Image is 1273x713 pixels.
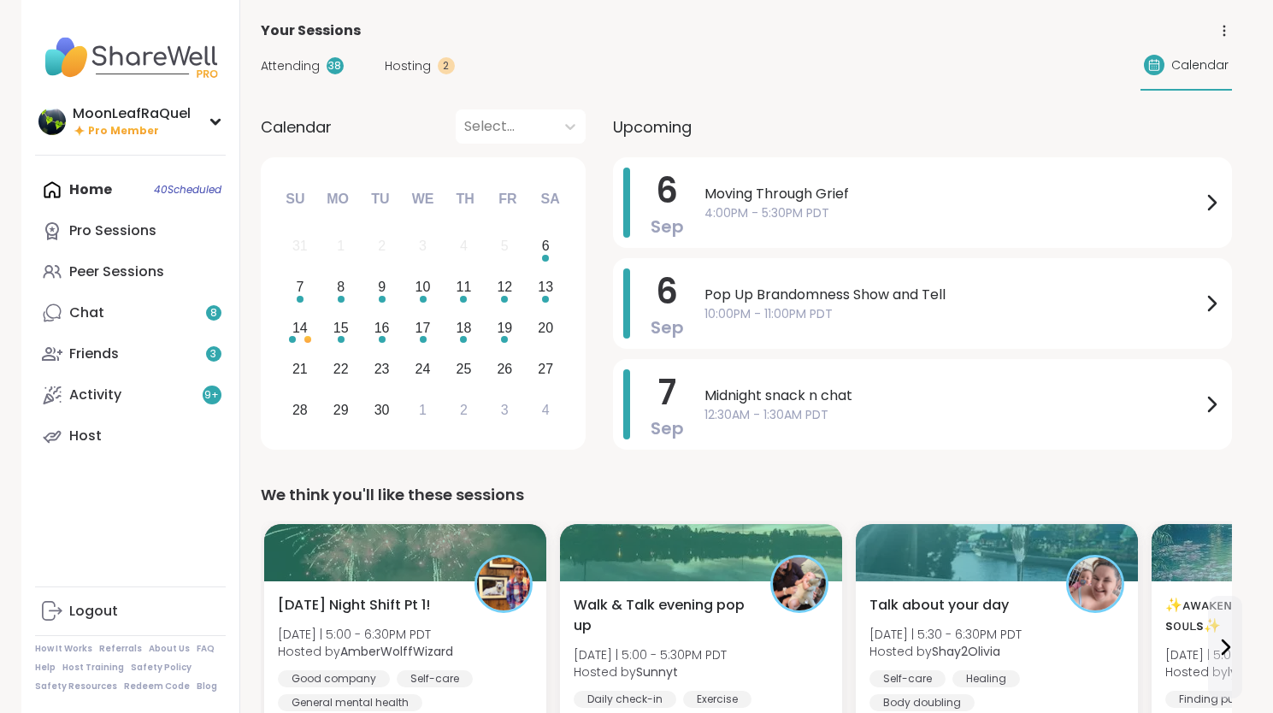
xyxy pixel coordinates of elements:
span: 3 [210,347,216,362]
div: Chat [69,303,104,322]
span: 10:00PM - 11:00PM PDT [704,305,1201,323]
div: 22 [333,357,349,380]
span: Sep [651,416,684,440]
span: [DATE] | 5:30 - 6:30PM PDT [869,626,1022,643]
div: Choose Friday, September 19th, 2025 [486,310,523,347]
span: 4:00PM - 5:30PM PDT [704,204,1201,222]
a: Friends3 [35,333,226,374]
div: 16 [374,316,390,339]
span: Moving Through Grief [704,184,1201,204]
div: 1 [419,398,427,421]
div: Self-care [397,670,473,687]
div: Choose Saturday, September 20th, 2025 [527,310,564,347]
div: 2 [378,234,386,257]
div: 3 [501,398,509,421]
div: Choose Thursday, September 25th, 2025 [445,351,482,387]
div: 2 [460,398,468,421]
div: 18 [457,316,472,339]
span: Hosted by [574,663,727,681]
div: 29 [333,398,349,421]
div: Choose Monday, September 22nd, 2025 [322,351,359,387]
a: Pro Sessions [35,210,226,251]
a: About Us [149,643,190,655]
div: Choose Saturday, September 6th, 2025 [527,228,564,265]
div: Choose Friday, September 12th, 2025 [486,269,523,306]
div: 17 [415,316,431,339]
div: Th [446,180,484,218]
a: Logout [35,591,226,632]
a: Chat8 [35,292,226,333]
div: 7 [296,275,304,298]
b: AmberWolffWizard [340,643,453,660]
span: Pro Member [88,124,159,138]
div: Pro Sessions [69,221,156,240]
div: Choose Friday, October 3rd, 2025 [486,392,523,428]
span: 12:30AM - 1:30AM PDT [704,406,1201,424]
div: Exercise [683,691,751,708]
div: Choose Saturday, September 13th, 2025 [527,269,564,306]
a: Redeem Code [124,681,190,692]
div: Choose Tuesday, September 9th, 2025 [363,269,400,306]
div: Not available Tuesday, September 2nd, 2025 [363,228,400,265]
div: 5 [501,234,509,257]
b: Sunnyt [636,663,678,681]
span: Hosted by [869,643,1022,660]
img: ShareWell Nav Logo [35,27,226,87]
div: Healing [952,670,1020,687]
div: Fr [489,180,527,218]
span: 6 [656,268,678,315]
div: 26 [497,357,512,380]
div: Choose Saturday, September 27th, 2025 [527,351,564,387]
span: Hosting [385,57,431,75]
div: Choose Tuesday, September 23rd, 2025 [363,351,400,387]
div: 9 [378,275,386,298]
div: Choose Wednesday, September 10th, 2025 [404,269,441,306]
div: Friends [69,345,119,363]
div: Not available Wednesday, September 3rd, 2025 [404,228,441,265]
div: Choose Sunday, September 14th, 2025 [282,310,319,347]
div: Host [69,427,102,445]
div: Logout [69,602,118,621]
div: We think you'll like these sessions [261,483,1232,507]
div: Su [276,180,314,218]
span: Walk & Talk evening pop up [574,595,751,636]
div: 15 [333,316,349,339]
div: Tu [362,180,399,218]
div: Daily check-in [574,691,676,708]
a: Activity9+ [35,374,226,415]
div: 25 [457,357,472,380]
div: Choose Tuesday, September 16th, 2025 [363,310,400,347]
a: Peer Sessions [35,251,226,292]
img: Sunnyt [773,557,826,610]
div: 19 [497,316,512,339]
div: Choose Sunday, September 7th, 2025 [282,269,319,306]
div: Choose Wednesday, October 1st, 2025 [404,392,441,428]
div: Choose Tuesday, September 30th, 2025 [363,392,400,428]
div: 13 [538,275,553,298]
div: Choose Monday, September 8th, 2025 [322,269,359,306]
a: Referrals [99,643,142,655]
div: Activity [69,386,121,404]
span: Your Sessions [261,21,361,41]
div: 10 [415,275,431,298]
div: Self-care [869,670,946,687]
div: 11 [457,275,472,298]
div: 28 [292,398,308,421]
div: 6 [542,234,550,257]
a: Safety Policy [131,662,192,674]
span: [DATE] Night Shift Pt 1! [278,595,430,616]
div: 3 [419,234,427,257]
span: Upcoming [613,115,692,138]
div: month 2025-09 [280,226,566,430]
a: Blog [197,681,217,692]
div: MoonLeafRaQuel [73,104,191,123]
span: Calendar [1171,56,1229,74]
div: Not available Thursday, September 4th, 2025 [445,228,482,265]
div: Peer Sessions [69,262,164,281]
img: AmberWolffWizard [477,557,530,610]
span: Talk about your day [869,595,1009,616]
div: Choose Sunday, September 28th, 2025 [282,392,319,428]
span: Pop Up Brandomness Show and Tell [704,285,1201,305]
div: 23 [374,357,390,380]
div: Not available Monday, September 1st, 2025 [322,228,359,265]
